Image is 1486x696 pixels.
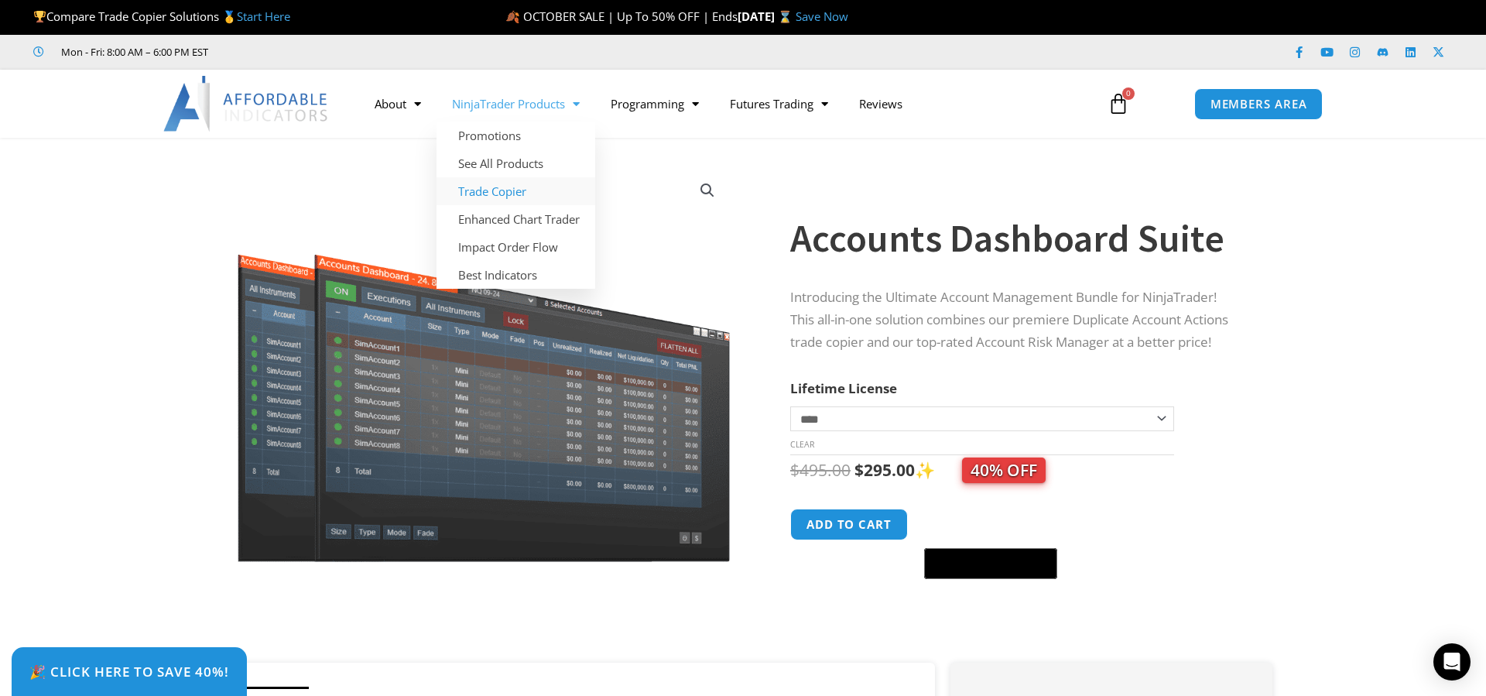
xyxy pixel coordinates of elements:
span: $ [854,459,864,481]
strong: [DATE] ⌛ [738,9,796,24]
button: Buy with GPay [924,548,1057,579]
a: View full-screen image gallery [693,177,721,204]
a: 🎉 Click Here to save 40%! [12,647,247,696]
span: 🍂 OCTOBER SALE | Up To 50% OFF | Ends [505,9,738,24]
a: Impact Order Flow [437,233,595,261]
span: Compare Trade Copier Solutions 🥇 [33,9,290,24]
p: Introducing the Ultimate Account Management Bundle for NinjaTrader! This all-in-one solution comb... [790,286,1242,354]
a: About [359,86,437,122]
a: Trade Copier [437,177,595,205]
span: 40% OFF [962,458,1046,483]
a: NinjaTrader Products [437,86,595,122]
a: Reviews [844,86,918,122]
ul: NinjaTrader Products [437,122,595,289]
a: See All Products [437,149,595,177]
h1: Accounts Dashboard Suite [790,211,1242,266]
span: 0 [1122,87,1135,100]
span: $ [790,459,799,481]
img: 🏆 [34,11,46,22]
a: 0 [1084,81,1152,126]
iframe: Secure express checkout frame [921,506,1060,543]
img: LogoAI | Affordable Indicators – NinjaTrader [163,76,330,132]
a: Enhanced Chart Trader [437,205,595,233]
bdi: 495.00 [790,459,851,481]
nav: Menu [359,86,1090,122]
a: MEMBERS AREA [1194,88,1323,120]
iframe: Customer reviews powered by Trustpilot [230,44,462,60]
span: 🎉 Click Here to save 40%! [29,665,229,678]
span: Mon - Fri: 8:00 AM – 6:00 PM EST [57,43,208,61]
bdi: 295.00 [854,459,915,481]
a: Programming [595,86,714,122]
button: Add to cart [790,509,908,540]
a: Start Here [237,9,290,24]
iframe: PayPal Message 1 [790,588,1242,602]
label: Lifetime License [790,379,897,397]
a: Save Now [796,9,848,24]
span: MEMBERS AREA [1210,98,1307,110]
a: Futures Trading [714,86,844,122]
span: ✨ [915,459,1046,481]
a: Promotions [437,122,595,149]
div: Open Intercom Messenger [1433,643,1471,681]
a: Best Indicators [437,261,595,289]
a: Clear options [790,439,814,450]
